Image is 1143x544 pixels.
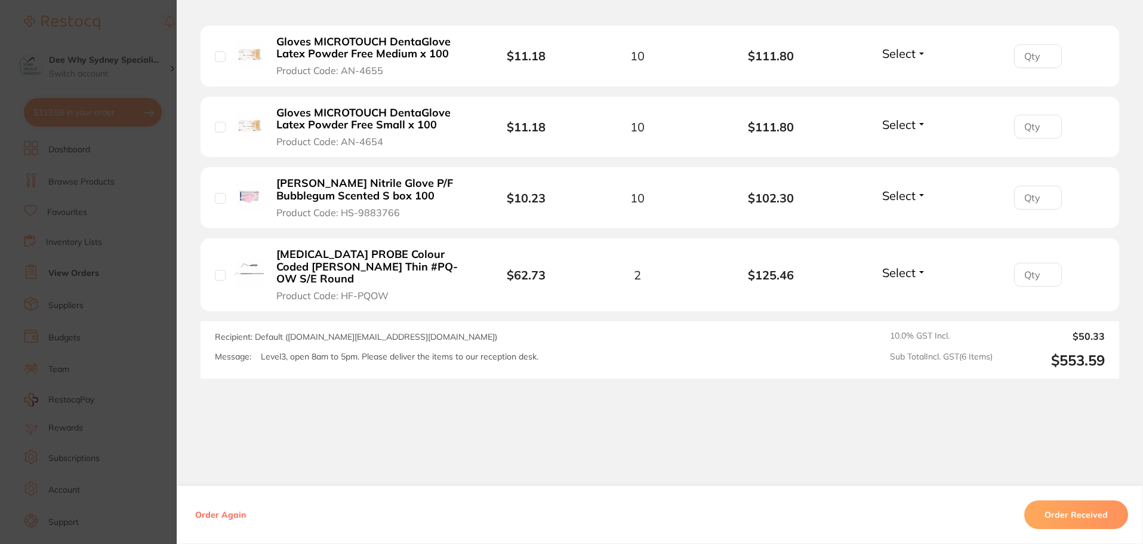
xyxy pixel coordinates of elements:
b: Gloves MICROTOUCH DentaGlove Latex Powder Free Small x 100 [276,107,461,131]
button: Gloves MICROTOUCH DentaGlove Latex Powder Free Small x 100 Product Code: AN-4654 [273,106,464,148]
input: Qty [1014,186,1062,210]
span: 10.0 % GST Incl. [890,331,993,342]
span: Select [882,46,916,61]
span: 10 [630,49,645,63]
b: $102.30 [704,191,838,205]
input: Qty [1014,115,1062,139]
span: Product Code: HS-9883766 [276,207,400,218]
span: Product Code: AN-4655 [276,65,383,76]
b: Gloves MICROTOUCH DentaGlove Latex Powder Free Medium x 100 [276,36,461,60]
b: [PERSON_NAME] Nitrile Glove P/F Bubblegum Scented S box 100 [276,177,461,202]
span: Recipient: Default ( [DOMAIN_NAME][EMAIL_ADDRESS][DOMAIN_NAME] ) [215,331,497,342]
img: Periodontal PROBE Colour Coded Williams Thin #PQ-OW S/E Round [235,259,264,288]
input: Qty [1014,263,1062,287]
span: Sub Total Incl. GST ( 6 Items) [890,352,993,369]
button: Order Received [1024,500,1128,529]
span: 10 [630,191,645,205]
button: Order Again [192,509,249,520]
button: Select [879,265,930,280]
button: [MEDICAL_DATA] PROBE Colour Coded [PERSON_NAME] Thin #PQ-OW S/E Round Product Code: HF-PQOW [273,248,464,302]
span: Product Code: HF-PQOW [276,290,389,301]
span: Select [882,265,916,280]
b: $125.46 [704,268,838,282]
button: Select [879,188,930,203]
b: $111.80 [704,49,838,63]
b: $11.18 [507,119,546,134]
button: Gloves MICROTOUCH DentaGlove Latex Powder Free Medium x 100 Product Code: AN-4655 [273,35,464,77]
img: Gloves MICROTOUCH DentaGlove Latex Powder Free Small x 100 [235,111,264,140]
b: [MEDICAL_DATA] PROBE Colour Coded [PERSON_NAME] Thin #PQ-OW S/E Round [276,248,461,285]
output: $50.33 [1002,331,1105,342]
b: $62.73 [507,268,546,282]
input: Qty [1014,44,1062,68]
b: $111.80 [704,120,838,134]
button: Select [879,117,930,132]
b: $11.18 [507,48,546,63]
img: Henry Schein Nitrile Glove P/F Bubblegum Scented S box 100 [235,182,264,211]
span: 2 [634,268,641,282]
span: Product Code: AN-4654 [276,136,383,147]
span: Select [882,188,916,203]
label: Message: [215,352,251,362]
p: Level3, open 8am to 5pm. Please deliver the items to our reception desk. [261,352,538,362]
button: [PERSON_NAME] Nitrile Glove P/F Bubblegum Scented S box 100 Product Code: HS-9883766 [273,177,464,219]
output: $553.59 [1002,352,1105,369]
b: $10.23 [507,190,546,205]
span: Select [882,117,916,132]
button: Select [879,46,930,61]
img: Gloves MICROTOUCH DentaGlove Latex Powder Free Medium x 100 [235,40,264,69]
span: 10 [630,120,645,134]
